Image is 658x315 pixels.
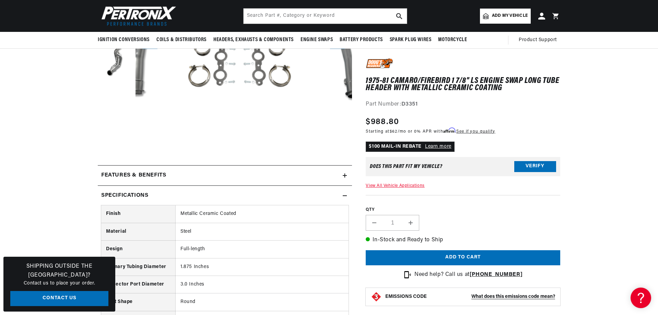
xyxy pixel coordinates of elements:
span: $988.80 [366,116,399,128]
button: search button [392,9,407,24]
span: Spark Plug Wires [390,36,432,44]
summary: Product Support [519,32,560,48]
h3: Shipping Outside the [GEOGRAPHIC_DATA]? [10,262,108,280]
td: Round [175,293,349,311]
summary: Spark Plug Wires [386,32,435,48]
th: Collector Port Diameter [101,276,175,293]
img: Pertronix [98,4,177,28]
span: Add my vehicle [492,13,528,19]
strong: What does this emissions code mean? [471,294,555,299]
summary: Headers, Exhausts & Components [210,32,297,48]
img: Emissions code [371,291,382,302]
strong: D3351 [401,101,418,107]
button: EMISSIONS CODEWhat does this emissions code mean? [385,294,555,300]
summary: Motorcycle [435,32,470,48]
th: Port Shape [101,293,175,311]
a: Add my vehicle [480,9,531,24]
td: Metallic Ceramic Coated [175,205,349,223]
p: Need help? Call us at [414,270,522,279]
a: See if you qualify - Learn more about Affirm Financing (opens in modal) [456,130,495,134]
a: [PHONE_NUMBER] [470,272,522,277]
summary: Coils & Distributors [153,32,210,48]
td: Steel [175,223,349,240]
th: Primary Tubing Diameter [101,258,175,276]
span: $62 [390,130,398,134]
span: Ignition Conversions [98,36,150,44]
p: Contact us to place your order. [10,280,108,287]
span: Affirm [443,128,455,133]
label: QTY [366,207,560,213]
span: Coils & Distributors [156,36,207,44]
button: Add to cart [366,250,560,266]
td: 3.0 Inches [175,276,349,293]
span: Headers, Exhausts & Components [213,36,294,44]
strong: EMISSIONS CODE [385,294,427,299]
summary: Battery Products [336,32,386,48]
span: Battery Products [340,36,383,44]
td: Full-length [175,241,349,258]
p: Starting at /mo or 0% APR with . [366,128,495,135]
span: Product Support [519,36,557,44]
h1: 1975-81 Camaro/Firebird 1 7/8" LS Engine Swap Long Tube Header with Metallic Ceramic Coating [366,78,560,92]
button: Load image 4 in gallery view [98,45,132,79]
div: Does This part fit My vehicle? [370,164,442,169]
span: Motorcycle [438,36,467,44]
div: Part Number: [366,100,560,109]
span: Engine Swaps [301,36,333,44]
summary: Engine Swaps [297,32,336,48]
p: In-Stock and Ready to Ship [366,236,560,245]
a: Contact Us [10,291,108,306]
a: Learn more [425,144,451,149]
button: Verify [514,161,556,172]
th: Design [101,241,175,258]
summary: Specifications [98,186,352,206]
td: 1.875 Inches [175,258,349,276]
p: $100 MAIL-IN REBATE [366,142,454,152]
th: Finish [101,205,175,223]
a: View All Vehicle Applications [366,184,424,188]
summary: Ignition Conversions [98,32,153,48]
input: Search Part #, Category or Keyword [244,9,407,24]
summary: Features & Benefits [98,166,352,185]
h2: Specifications [101,191,148,200]
h2: Features & Benefits [101,171,166,180]
th: Material [101,223,175,240]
